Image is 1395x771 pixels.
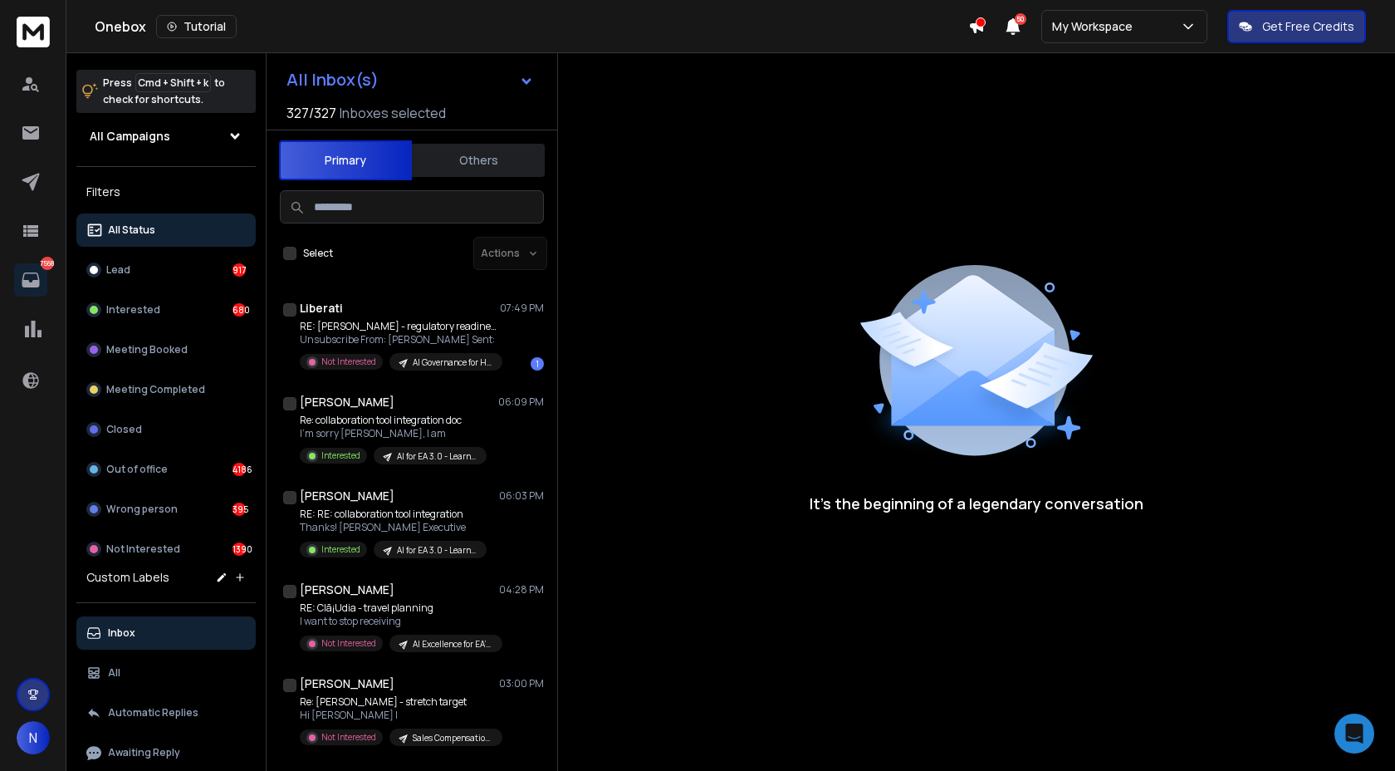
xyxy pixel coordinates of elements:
[1052,18,1139,35] p: My Workspace
[499,677,544,690] p: 03:00 PM
[300,695,499,709] p: Re: [PERSON_NAME] - stretch target
[103,75,225,108] p: Press to check for shortcuts.
[76,180,256,204] h3: Filters
[321,356,376,368] p: Not Interested
[498,395,544,409] p: 06:09 PM
[499,583,544,597] p: 04:28 PM
[156,15,237,38] button: Tutorial
[76,120,256,153] button: All Campaigns
[76,616,256,650] button: Inbox
[232,263,246,277] div: 917
[232,463,246,476] div: 4186
[106,263,130,277] p: Lead
[76,696,256,729] button: Automatic Replies
[76,293,256,327] button: Interested680
[499,489,544,503] p: 06:03 PM
[106,503,178,516] p: Wrong person
[76,214,256,247] button: All Status
[76,413,256,446] button: Closed
[76,453,256,486] button: Out of office4186
[279,140,412,180] button: Primary
[413,356,492,369] p: AI Governance for HR - Learnova (Dedicated)
[106,343,188,356] p: Meeting Booked
[500,302,544,315] p: 07:49 PM
[90,128,170,145] h1: All Campaigns
[232,543,246,556] div: 1390
[108,746,180,759] p: Awaiting Reply
[1015,13,1026,25] span: 50
[14,263,47,297] a: 7568
[300,521,487,534] p: Thanks! [PERSON_NAME] Executive
[413,732,492,744] p: Sales Compensation & SIPs 3.0 - Keynotive
[300,333,499,346] p: Unsubscribe From: [PERSON_NAME] Sent:
[300,709,499,722] p: Hi [PERSON_NAME] I
[76,656,256,690] button: All
[300,414,487,427] p: Re: collaboration tool integration doc
[17,721,50,754] button: N
[108,706,198,719] p: Automatic Replies
[300,582,394,598] h1: [PERSON_NAME]
[1334,714,1374,754] div: Open Intercom Messenger
[300,300,343,317] h1: Liberati
[232,303,246,317] div: 680
[321,637,376,650] p: Not Interested
[108,666,120,680] p: All
[321,543,360,556] p: Interested
[397,544,477,557] p: AI for EA 3.0 - Learnova
[300,427,487,440] p: I'm sorry [PERSON_NAME], I am
[286,103,336,123] span: 327 / 327
[76,533,256,566] button: Not Interested1390
[76,373,256,406] button: Meeting Completed
[76,333,256,366] button: Meeting Booked
[303,247,333,260] label: Select
[397,450,477,463] p: AI for EA 3.0 - Learnova
[412,142,545,179] button: Others
[300,394,394,410] h1: [PERSON_NAME]
[810,492,1143,515] p: It’s the beginning of a legendary conversation
[273,63,547,96] button: All Inbox(s)
[340,103,446,123] h3: Inboxes selected
[300,615,499,628] p: I want to stop receiving
[135,73,211,92] span: Cmd + Shift + k
[106,423,142,436] p: Closed
[41,257,54,270] p: 7568
[321,449,360,462] p: Interested
[1262,18,1354,35] p: Get Free Credits
[321,731,376,744] p: Not Interested
[300,488,394,504] h1: [PERSON_NAME]
[76,253,256,287] button: Lead917
[108,223,155,237] p: All Status
[95,15,968,38] div: Onebox
[76,493,256,526] button: Wrong person395
[106,383,205,396] p: Meeting Completed
[108,626,135,640] p: Inbox
[300,320,499,333] p: RE: [PERSON_NAME] - regulatory readiness
[286,71,379,88] h1: All Inbox(s)
[86,569,169,586] h3: Custom Labels
[300,602,499,615] p: RE: Clã¡Udia - travel planning
[531,357,544,371] div: 1
[232,503,246,516] div: 395
[300,675,394,692] h1: [PERSON_NAME]
[106,543,180,556] p: Not Interested
[300,508,487,521] p: RE: RE: collaboration tool integration
[1227,10,1366,43] button: Get Free Credits
[106,463,168,476] p: Out of office
[413,638,492,651] p: AI Excellence for EA's - Keynotive
[106,303,160,317] p: Interested
[76,736,256,769] button: Awaiting Reply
